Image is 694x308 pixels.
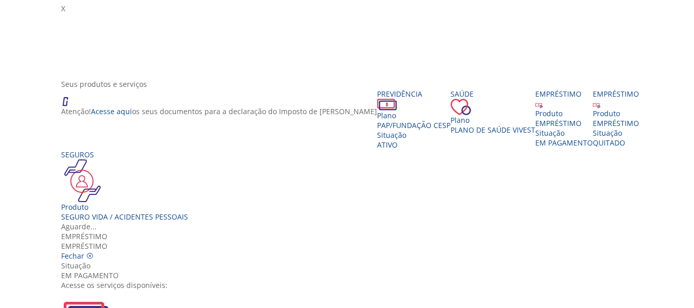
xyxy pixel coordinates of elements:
img: ico_emprestimo.svg [593,101,601,108]
div: Plano [451,115,535,125]
span: EM PAGAMENTO [535,138,593,148]
div: Produto [593,108,639,118]
img: ico_seguros.png [61,159,104,202]
div: Empréstimo [593,89,639,99]
img: ico_dinheiro.png [377,99,397,111]
div: EMPRÉSTIMO [535,118,593,128]
div: Situação [377,130,451,140]
a: Empréstimo Produto EMPRÉSTIMO Situação QUITADO [593,89,639,148]
div: Previdência [377,89,451,99]
div: Acesse os serviços disponíveis: [61,280,641,290]
a: Seguros Produto Seguro Vida / Acidentes Pessoais [61,150,188,222]
div: Plano [377,111,451,120]
div: Seus produtos e serviços [61,79,641,89]
div: Aguarde... [61,222,641,231]
span: QUITADO [593,138,625,148]
a: Fechar [61,251,93,261]
div: Situação [61,261,641,270]
div: Empréstimo [61,231,641,241]
div: Situação [593,128,639,138]
div: Empréstimo [535,89,593,99]
div: EM PAGAMENTO [61,270,641,280]
div: Seguro Vida / Acidentes Pessoais [61,212,188,222]
img: ico_atencao.png [61,89,79,106]
div: Produto [61,202,188,212]
div: Produto [535,108,593,118]
span: Fechar [61,251,84,261]
img: ico_coracao.png [451,99,471,115]
span: Ativo [377,140,398,150]
div: Situação [535,128,593,138]
div: EMPRÉSTIMO [593,118,639,128]
div: Saúde [451,89,535,99]
a: Acesse aqui [91,106,132,116]
a: Empréstimo Produto EMPRÉSTIMO Situação EM PAGAMENTO [535,89,593,148]
span: PAP/Fundação CESP [377,120,451,130]
span: EMPRÉSTIMO [61,241,107,251]
img: ico_emprestimo.svg [535,101,543,108]
a: Saúde PlanoPlano de Saúde VIVEST [451,89,535,135]
a: Previdência PlanoPAP/Fundação CESP SituaçãoAtivo [377,89,451,150]
span: Plano de Saúde VIVEST [451,125,535,135]
p: Atenção! os seus documentos para a declaração do Imposto de [PERSON_NAME] [61,106,377,116]
div: Seguros [61,150,188,159]
span: X [61,4,65,13]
